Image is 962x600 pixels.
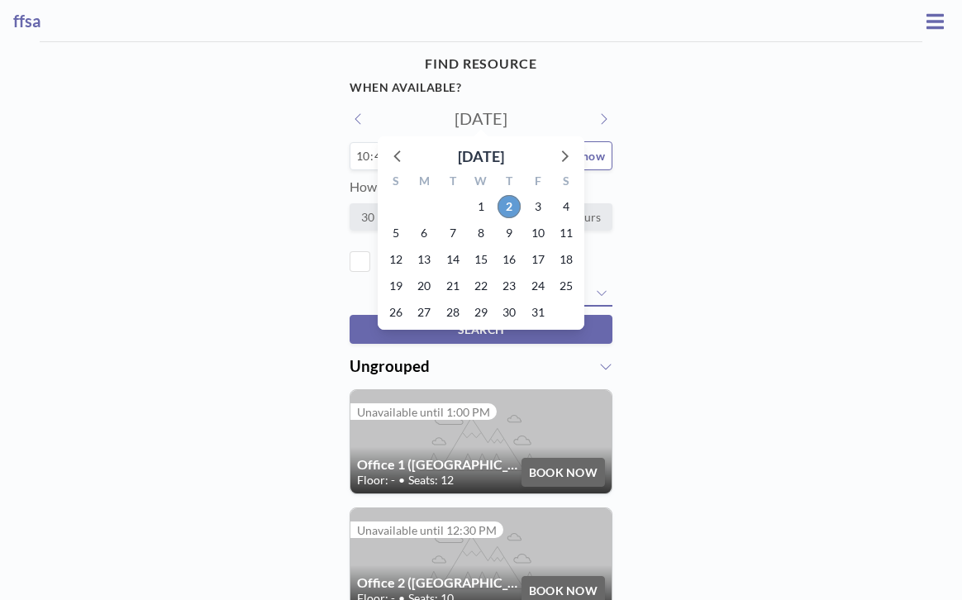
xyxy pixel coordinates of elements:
h3: ffsa [13,11,922,31]
div: S [552,172,580,193]
div: F [523,172,551,193]
h4: FIND RESOURCE [350,49,612,79]
span: Tuesday, October 21, 2025 [441,274,464,298]
span: Monday, October 6, 2025 [412,221,436,245]
span: Friday, October 24, 2025 [526,274,550,298]
span: Sunday, October 12, 2025 [384,248,407,271]
span: Wednesday, October 15, 2025 [469,248,493,271]
span: Wednesday, October 22, 2025 [469,274,493,298]
span: Thursday, October 16, 2025 [498,248,521,271]
span: Sunday, October 5, 2025 [384,221,407,245]
label: How long? [350,179,409,194]
label: 30 min [350,203,408,231]
span: Tuesday, October 7, 2025 [441,221,464,245]
span: Thursday, October 23, 2025 [498,274,521,298]
span: Unavailable until 12:30 PM [357,523,497,537]
span: Thursday, October 2, 2025 [498,195,521,218]
span: Floor: - [357,473,395,488]
span: Monday, October 27, 2025 [412,301,436,324]
span: Saturday, October 18, 2025 [555,248,578,271]
h4: Office 2 ([GEOGRAPHIC_DATA]) [357,574,521,591]
span: Friday, October 10, 2025 [526,221,550,245]
span: Wednesday, October 8, 2025 [469,221,493,245]
span: Seats: 12 [408,473,454,488]
span: Thursday, October 9, 2025 [498,221,521,245]
span: Sunday, October 19, 2025 [384,274,407,298]
h4: Office 1 ([GEOGRAPHIC_DATA]) [357,456,521,473]
span: Sunday, October 26, 2025 [384,301,407,324]
span: Thursday, October 30, 2025 [498,301,521,324]
div: [DATE] [458,145,504,168]
span: Friday, October 31, 2025 [526,301,550,324]
span: Ungrouped [350,357,430,375]
span: Unavailable until 1:00 PM [357,405,490,419]
div: W [467,172,495,193]
span: Tuesday, October 14, 2025 [441,248,464,271]
span: Wednesday, October 29, 2025 [469,301,493,324]
span: Friday, October 3, 2025 [526,195,550,218]
span: Monday, October 20, 2025 [412,274,436,298]
span: Saturday, October 25, 2025 [555,274,578,298]
span: Tuesday, October 28, 2025 [441,301,464,324]
span: Monday, October 13, 2025 [412,248,436,271]
div: T [439,172,467,193]
div: M [410,172,438,193]
span: Wednesday, October 1, 2025 [469,195,493,218]
span: Friday, October 17, 2025 [526,248,550,271]
div: T [495,172,523,193]
span: • [398,473,405,488]
div: S [382,172,410,193]
button: BOOK NOW [521,458,605,487]
span: Saturday, October 11, 2025 [555,221,578,245]
span: Saturday, October 4, 2025 [555,195,578,218]
button: SEARCH [350,315,612,344]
